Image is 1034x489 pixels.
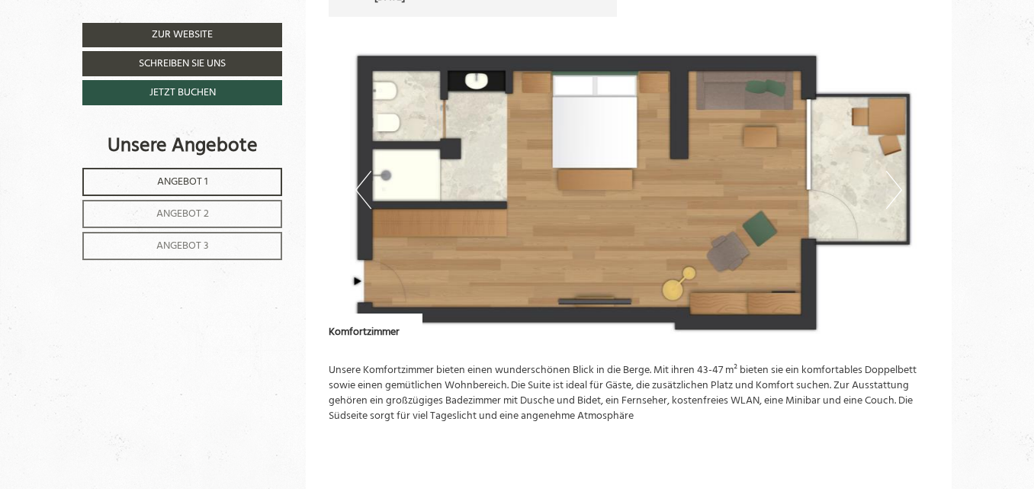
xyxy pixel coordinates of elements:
p: Unsere Komfortzimmer bieten einen wunderschönen Blick in die Berge. Mit ihren 43-47 m² bieten sie... [329,363,930,424]
img: image [329,40,930,340]
a: Schreiben Sie uns [82,51,282,76]
button: Next [886,171,902,209]
button: Previous [355,171,371,209]
span: Angebot 1 [157,173,208,191]
div: Berghotel Ratschings [23,43,209,54]
button: Senden [519,404,601,429]
div: Unsere Angebote [82,132,282,160]
a: Zur Website [82,23,282,47]
span: Angebot 2 [156,205,209,223]
div: Mittwoch [265,11,336,35]
div: Komfortzimmer [329,314,422,340]
span: Angebot 3 [156,237,209,255]
small: 16:58 [23,69,209,79]
div: Guten Tag, wie können wir Ihnen helfen? [11,40,217,82]
a: Jetzt buchen [82,80,282,105]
